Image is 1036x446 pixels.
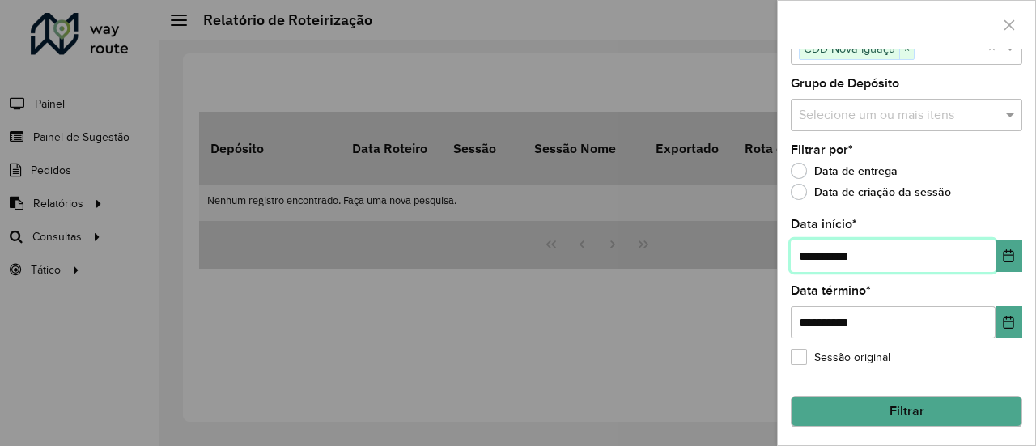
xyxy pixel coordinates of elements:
label: Grupo de Depósito [791,74,899,93]
label: Filtrar por [791,140,853,159]
span: CDD Nova Iguaçu [800,39,899,58]
span: × [899,40,914,59]
button: Choose Date [996,240,1022,272]
label: Data de criação da sessão [791,184,951,200]
label: Data término [791,281,871,300]
button: Choose Date [996,306,1022,338]
span: Clear all [988,39,1002,58]
label: Sessão original [791,349,890,366]
label: Data de entrega [791,163,898,179]
button: Filtrar [791,396,1022,427]
label: Data início [791,215,857,234]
